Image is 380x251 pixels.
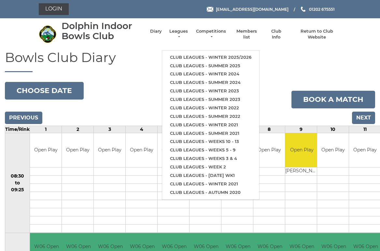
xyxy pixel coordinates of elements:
[94,133,125,167] td: Open Play
[253,126,285,133] td: 8
[285,126,317,133] td: 9
[62,133,93,167] td: Open Play
[285,167,318,176] td: [PERSON_NAME]
[162,78,259,87] a: Club leagues - Summer 2024
[162,112,259,121] a: Club leagues - Summer 2022
[62,21,144,41] div: Dolphin Indoor Bowls Club
[62,126,94,133] td: 2
[5,126,30,133] td: Time/Rink
[162,129,259,138] a: Club leagues - Summer 2021
[30,133,62,167] td: Open Play
[162,87,259,95] a: Club leagues - Winter 2023
[216,7,289,11] span: [EMAIL_ADDRESS][DOMAIN_NAME]
[162,70,259,78] a: Club leagues - Winter 2024
[162,50,260,200] ul: Leagues
[195,28,227,40] a: Competitions
[158,126,190,133] td: 5
[5,112,42,124] input: Previous
[162,154,259,163] a: Club leagues - Weeks 3 & 4
[94,126,126,133] td: 3
[168,28,189,40] a: Leagues
[162,53,259,62] a: Club leagues - Winter 2025/2026
[5,82,84,100] button: Choose date
[162,121,259,129] a: Club leagues - Winter 2021
[207,6,289,12] a: Email [EMAIL_ADDRESS][DOMAIN_NAME]
[150,28,162,34] a: Diary
[162,180,259,188] a: Club leagues - Winter 2021
[5,50,375,72] h1: Bowls Club Diary
[317,133,349,167] td: Open Play
[300,6,335,12] a: Phone us 01202 675551
[126,133,157,167] td: Open Play
[233,28,260,40] a: Members list
[39,3,69,15] a: Login
[309,7,335,11] span: 01202 675551
[162,62,259,70] a: Club leagues - Summer 2025
[162,188,259,197] a: Club leagues - Autumn 2020
[30,126,62,133] td: 1
[317,126,349,133] td: 10
[207,7,213,12] img: Email
[301,7,305,12] img: Phone us
[285,133,318,167] td: Open Play
[291,91,375,108] a: Book a match
[158,133,189,167] td: Open Play
[162,146,259,154] a: Club leagues - Weeks 5 - 9
[5,133,30,233] td: 08:30 to 09:25
[352,112,375,124] input: Next
[162,137,259,146] a: Club leagues - Weeks 10 - 13
[162,171,259,180] a: Club leagues - [DATE] wk1
[39,25,57,43] img: Dolphin Indoor Bowls Club
[253,133,285,167] td: Open Play
[162,163,259,171] a: Club leagues - Week 2
[126,126,158,133] td: 4
[162,104,259,112] a: Club leagues - Winter 2022
[162,95,259,104] a: Club leagues - Summer 2023
[292,28,341,40] a: Return to Club Website
[267,28,286,40] a: Club Info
